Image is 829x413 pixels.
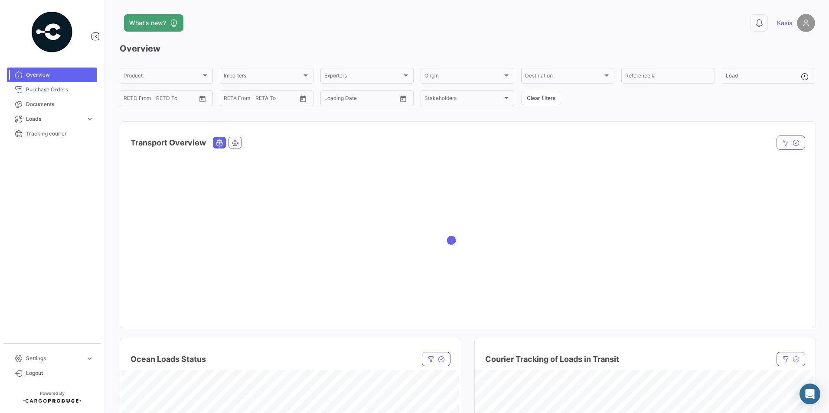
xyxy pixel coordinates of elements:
a: Overview [7,68,97,82]
h3: Overview [120,42,815,55]
span: Stakeholders [424,97,502,103]
input: To [343,97,377,103]
input: To [142,97,176,103]
img: powered-by.png [30,10,74,54]
span: What's new? [129,19,166,27]
span: expand_more [86,115,94,123]
button: Open calendar [196,92,209,105]
button: Open calendar [397,92,410,105]
span: Exporters [324,74,402,80]
span: Documents [26,100,94,108]
button: What's new? [124,14,183,32]
span: Destination [525,74,603,80]
button: Air [229,137,241,148]
button: Open calendar [297,92,310,105]
a: Purchase Orders [7,82,97,97]
h4: Transport Overview [131,137,206,149]
span: Product [124,74,201,80]
span: Kasia [777,19,793,27]
span: Origin [424,74,502,80]
h4: Ocean Loads Status [131,353,206,365]
span: Logout [26,369,94,377]
input: From [324,97,336,103]
span: Settings [26,355,82,362]
span: Loads [26,115,82,123]
img: placeholder-user.png [797,14,815,32]
input: From [124,97,136,103]
span: Purchase Orders [26,86,94,94]
h4: Courier Tracking of Loads in Transit [485,353,619,365]
span: expand_more [86,355,94,362]
input: From [224,97,236,103]
button: Ocean [213,137,225,148]
span: Overview [26,71,94,79]
span: Tracking courier [26,130,94,138]
a: Documents [7,97,97,112]
span: Importers [224,74,301,80]
button: Clear filters [521,91,561,105]
input: To [242,97,277,103]
a: Tracking courier [7,126,97,141]
div: Abrir Intercom Messenger [800,384,820,404]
